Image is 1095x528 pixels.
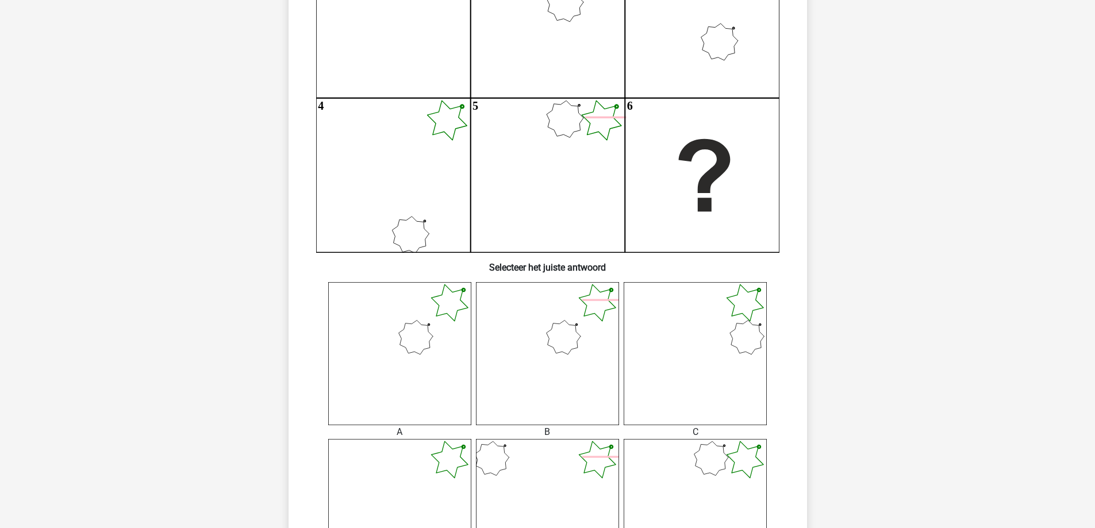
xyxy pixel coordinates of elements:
text: 4 [318,99,324,112]
div: A [320,425,480,439]
div: B [467,425,628,439]
text: 6 [627,99,632,112]
text: 5 [472,99,478,112]
h6: Selecteer het juiste antwoord [307,253,789,273]
div: C [615,425,775,439]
